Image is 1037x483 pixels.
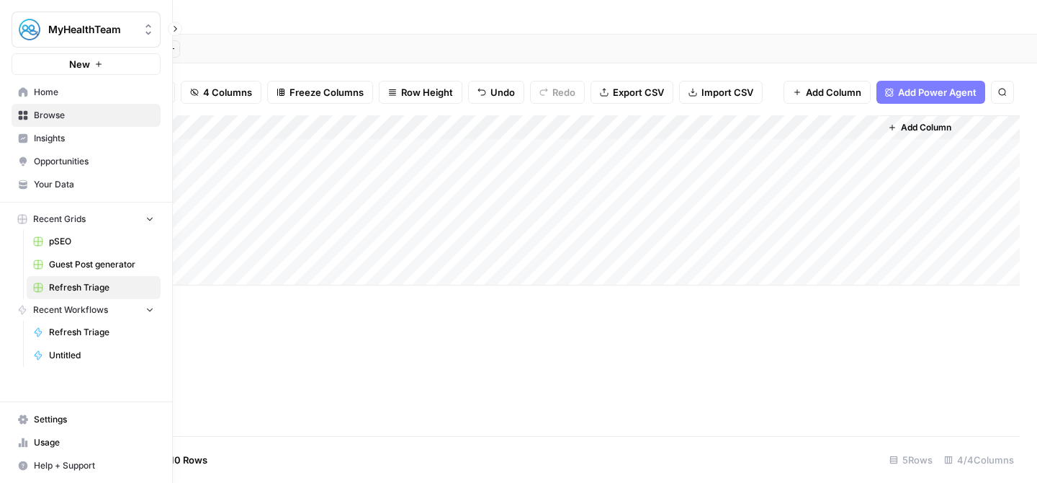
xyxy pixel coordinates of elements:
button: New [12,53,161,75]
button: Recent Grids [12,208,161,230]
span: MyHealthTeam [48,22,135,37]
span: Import CSV [701,85,753,99]
span: 4 Columns [203,85,252,99]
a: Opportunities [12,150,161,173]
span: Your Data [34,178,154,191]
span: Row Height [401,85,453,99]
span: pSEO [49,235,154,248]
span: New [69,57,90,71]
button: 4 Columns [181,81,261,104]
button: Workspace: MyHealthTeam [12,12,161,48]
span: Recent Grids [33,213,86,226]
span: Add 10 Rows [150,453,207,467]
span: Opportunities [34,155,154,168]
span: Help + Support [34,459,154,472]
span: Freeze Columns [289,85,364,99]
span: Undo [490,85,515,99]
span: Insights [34,132,154,145]
a: Insights [12,127,161,150]
div: 5 Rows [884,448,938,471]
div: 4/4 Columns [938,448,1020,471]
a: pSEO [27,230,161,253]
a: Refresh Triage [27,321,161,344]
span: Add Power Agent [898,85,977,99]
span: Untitled [49,349,154,362]
span: Usage [34,436,154,449]
span: Add Column [806,85,861,99]
a: Untitled [27,344,161,367]
button: Freeze Columns [267,81,373,104]
span: Browse [34,109,154,122]
button: Add Column [882,118,957,137]
button: Redo [530,81,585,104]
button: Undo [468,81,524,104]
a: Your Data [12,173,161,196]
span: Export CSV [613,85,664,99]
a: Usage [12,431,161,454]
a: Settings [12,408,161,431]
a: Browse [12,104,161,127]
a: Refresh Triage [27,276,161,299]
span: Redo [552,85,575,99]
button: Add Power Agent [876,81,985,104]
a: Guest Post generator [27,253,161,276]
span: Settings [34,413,154,426]
button: Export CSV [591,81,673,104]
button: Help + Support [12,454,161,477]
button: Import CSV [679,81,763,104]
a: Home [12,81,161,104]
button: Add Column [784,81,871,104]
img: MyHealthTeam Logo [17,17,42,43]
button: Row Height [379,81,462,104]
span: Refresh Triage [49,326,154,339]
span: Guest Post generator [49,258,154,271]
span: Recent Workflows [33,303,108,316]
span: Home [34,86,154,99]
button: Recent Workflows [12,299,161,321]
span: Refresh Triage [49,281,154,294]
span: Add Column [901,121,951,134]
